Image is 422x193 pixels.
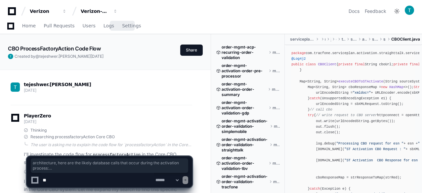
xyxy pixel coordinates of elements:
[342,37,345,42] span: tracfone
[310,108,332,112] span: // call cbo
[351,37,357,42] span: serviceplan
[104,24,114,28] span: Logs
[405,6,414,15] img: ACg8ocL-P3SnoSMinE6cJ4KuvimZdrZkjavFcOgZl8SznIp-YIbKyw=s96-c
[24,82,91,87] span: tejeshwer.[PERSON_NAME]
[8,54,13,59] img: ACg8ocL-P3SnoSMinE6cJ4KuvimZdrZkjavFcOgZl8SznIp-YIbKyw=s96-c
[272,87,280,92] span: master
[24,119,36,124] span: [DATE]
[180,45,203,56] button: Share
[362,37,367,42] span: activation
[122,18,141,34] a: Settings
[83,18,96,34] a: Users
[222,118,269,134] span: order-mgmt-activation-order-validation-simplemobile
[393,62,407,66] span: private
[325,37,325,42] span: main
[27,5,69,17] button: Verizon
[44,24,74,28] span: Pull Requests
[389,85,403,89] span: HashMap
[104,18,114,34] a: Logs
[78,5,120,17] button: Verizon-Clarify-Order-Management
[22,18,36,34] a: Home
[353,91,371,95] span: "xmldoc="
[274,124,280,129] span: master
[291,51,306,55] span: package
[355,62,365,66] span: final
[316,113,377,117] span: // write request to CBO server
[39,54,91,59] span: tejeshwer.[PERSON_NAME]
[391,37,420,42] span: CBOClient.java
[24,88,36,93] span: [DATE]
[381,85,387,89] span: new
[273,50,280,55] span: master
[336,142,403,145] span: "Processing CBO request for esn "
[33,160,186,171] span: architecture, here are the likely database calls that occur during the activation process: 1. Cus...
[222,63,267,79] span: order-mgmt-activation-order-pre-processor
[83,24,96,28] span: Users
[318,62,336,66] span: CBOClient
[273,105,280,111] span: master
[383,37,386,42] span: service
[306,62,316,66] span: class
[30,8,58,15] div: Verizon
[372,37,378,42] span: straighttalk
[44,18,74,34] a: Pull Requests
[291,57,306,61] span: @Log4j2
[274,142,280,147] span: master
[338,62,353,66] span: private
[11,82,20,92] img: ACg8ocL-P3SnoSMinE6cJ4KuvimZdrZkjavFcOgZl8SznIp-YIbKyw=s96-c
[122,24,141,28] span: Settings
[35,54,39,59] span: @
[30,128,47,133] span: Thinking
[8,45,101,52] app-text-character-animate: CBO ProcessFactoryAction Code Flow
[81,8,109,15] div: Verizon-Clarify-Order-Management
[222,137,268,153] span: order-mgmt-activation-order-validation-straighttalk
[310,96,320,100] span: catch
[30,134,115,140] span: Researching processfactoryAction Core CBO
[308,113,314,117] span: try
[222,45,267,60] span: order-mgmt-acp-recurring-order-validation
[338,80,383,83] span: executeCBOToSTActivate
[15,54,104,59] span: Created by
[222,81,267,97] span: order-mgmt-activation-order-summary
[349,8,359,15] a: Docs
[410,62,420,66] span: final
[401,171,419,189] iframe: Open customer support
[365,8,386,15] button: Feedback
[273,68,280,74] span: master
[291,62,304,66] span: public
[222,100,267,116] span: order-mgmt-activation-order-validation-gdp
[331,37,331,42] span: java
[91,54,104,59] span: [DATE]
[290,37,315,42] span: serviceplan-activation-straighttalk
[22,24,36,28] span: Home
[24,114,51,118] span: PlayerZero
[30,142,192,147] div: The user is asking me to explain the code flow for `processfactoryAction` in the Core CBO system ...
